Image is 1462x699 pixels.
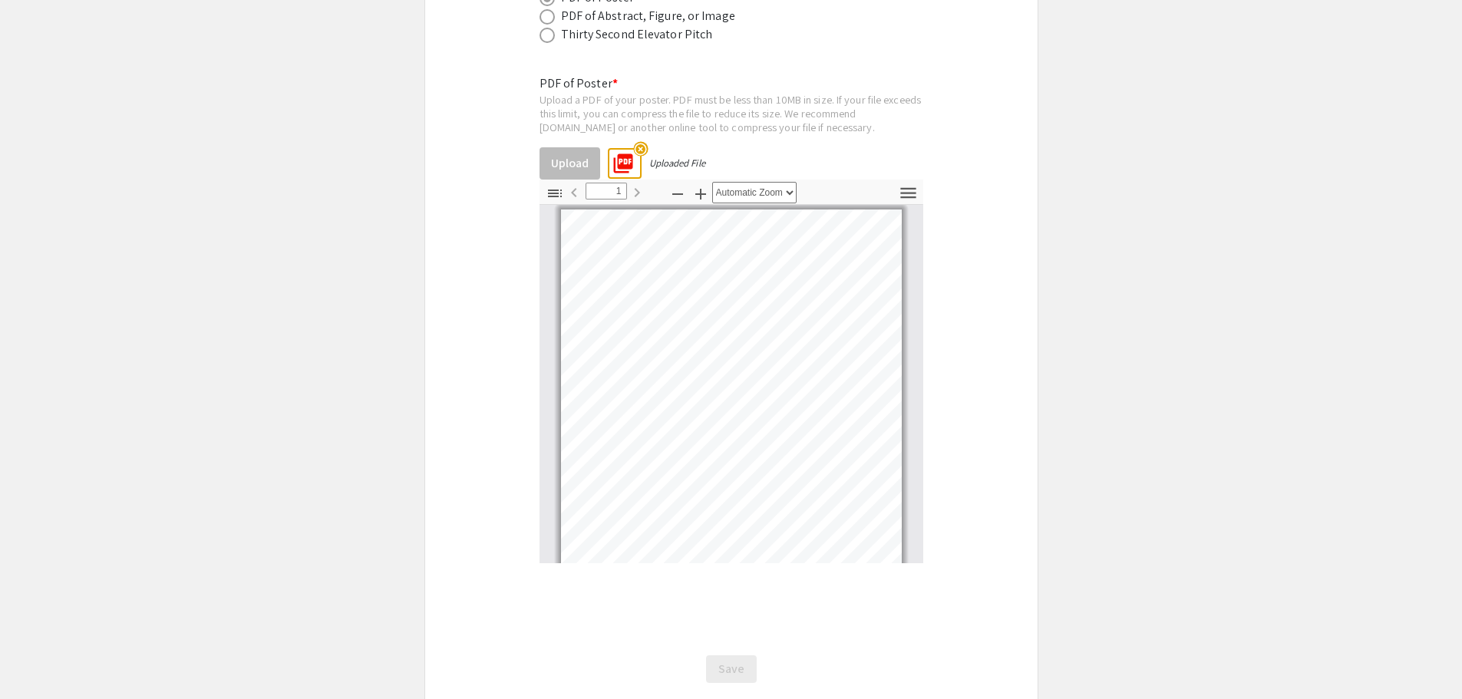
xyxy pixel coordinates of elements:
[665,182,691,204] button: Zoom Out
[649,157,705,170] div: Uploaded File
[542,182,568,204] button: Toggle Sidebar
[607,147,630,170] mat-icon: picture_as_pdf
[624,180,650,203] button: Next Page
[12,630,65,687] iframe: Chat
[633,142,648,157] mat-icon: highlight_off
[561,180,587,203] button: Previous Page
[561,7,735,25] div: PDF of Abstract, Figure, or Image
[586,183,627,199] input: Page
[540,75,618,91] mat-label: PDF of Poster
[540,93,923,134] div: Upload a PDF of your poster. PDF must be less than 10MB in size. If your file exceeds this limit,...
[688,182,714,204] button: Zoom In
[554,203,909,658] div: Page 1
[712,182,797,203] select: Zoom
[718,661,744,677] span: Save
[896,182,922,204] button: Tools
[561,25,713,44] div: Thirty Second Elevator Pitch
[540,147,600,180] button: Upload
[706,655,757,683] button: Save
